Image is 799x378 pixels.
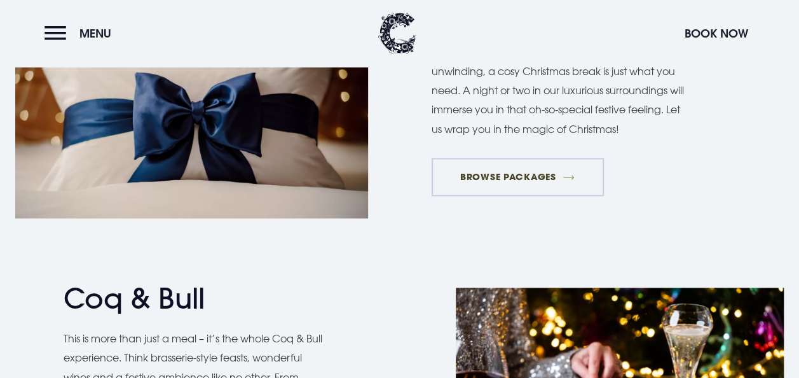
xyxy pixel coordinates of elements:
h2: Coq & Bull [64,282,311,316]
p: Whether you’re celebrating, indulging or simply unwinding, a cosy Christmas break is just what yo... [432,42,692,139]
img: Clandeboye Lodge [378,13,416,54]
button: Book Now [678,20,755,47]
button: Menu [44,20,118,47]
a: BROWSE PACKAGES [432,158,604,196]
span: Menu [79,26,111,41]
